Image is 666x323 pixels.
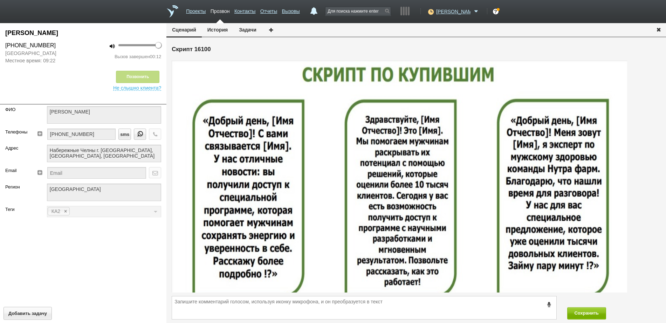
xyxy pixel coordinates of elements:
div: [PHONE_NUMBER] [5,41,78,50]
div: Новикова Гюзелия [5,28,161,38]
button: Задачи [233,23,262,36]
input: Email [47,167,146,178]
label: Адрес [5,145,36,152]
a: Вызовы [282,5,300,15]
button: Сценарий [166,23,202,37]
span: 00:12 [150,54,162,59]
label: ФИО [5,106,36,113]
button: Добавить задачу [4,307,52,320]
label: Телефоны [5,129,29,136]
label: Email [5,167,29,174]
input: телефон [47,129,116,140]
a: Контакты [234,5,255,15]
div: ? [493,9,499,14]
button: Сохранить [567,307,606,319]
span: [PERSON_NAME] [436,8,471,15]
label: Регион [5,184,36,191]
button: История [202,23,233,36]
a: [PERSON_NAME] [436,7,480,14]
div: Вызов завершен [89,53,162,60]
span: Местное время: 09:22 [5,57,78,64]
a: На главную [167,5,178,18]
a: Прозвон [211,5,230,15]
span: [GEOGRAPHIC_DATA] [5,50,78,57]
label: Теги [5,206,36,213]
button: sms [118,129,131,140]
input: Для поиска нажмите enter [325,7,391,15]
a: Отчеты [260,5,277,15]
a: Проекты [186,5,206,15]
span: Не слышно клиента? [113,83,161,91]
h5: Скрипт 16100 [172,45,661,54]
